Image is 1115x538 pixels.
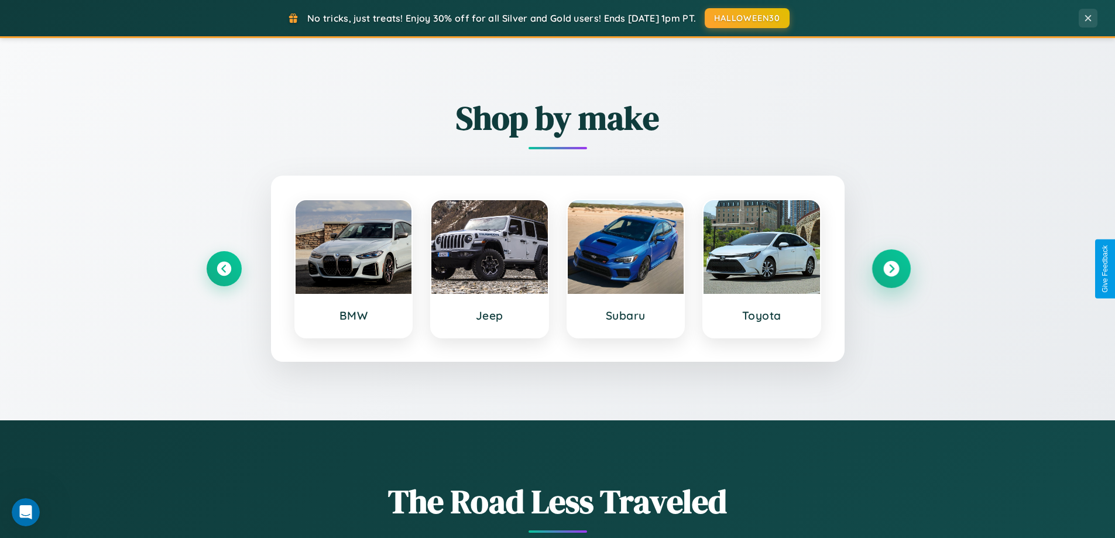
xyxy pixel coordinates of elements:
div: Give Feedback [1101,245,1109,293]
h3: Toyota [715,309,808,323]
h3: BMW [307,309,400,323]
button: HALLOWEEN30 [705,8,790,28]
span: No tricks, just treats! Enjoy 30% off for all Silver and Gold users! Ends [DATE] 1pm PT. [307,12,696,24]
h1: The Road Less Traveled [207,479,909,524]
iframe: Intercom live chat [12,498,40,526]
h3: Jeep [443,309,536,323]
h2: Shop by make [207,95,909,141]
h3: Subaru [579,309,673,323]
